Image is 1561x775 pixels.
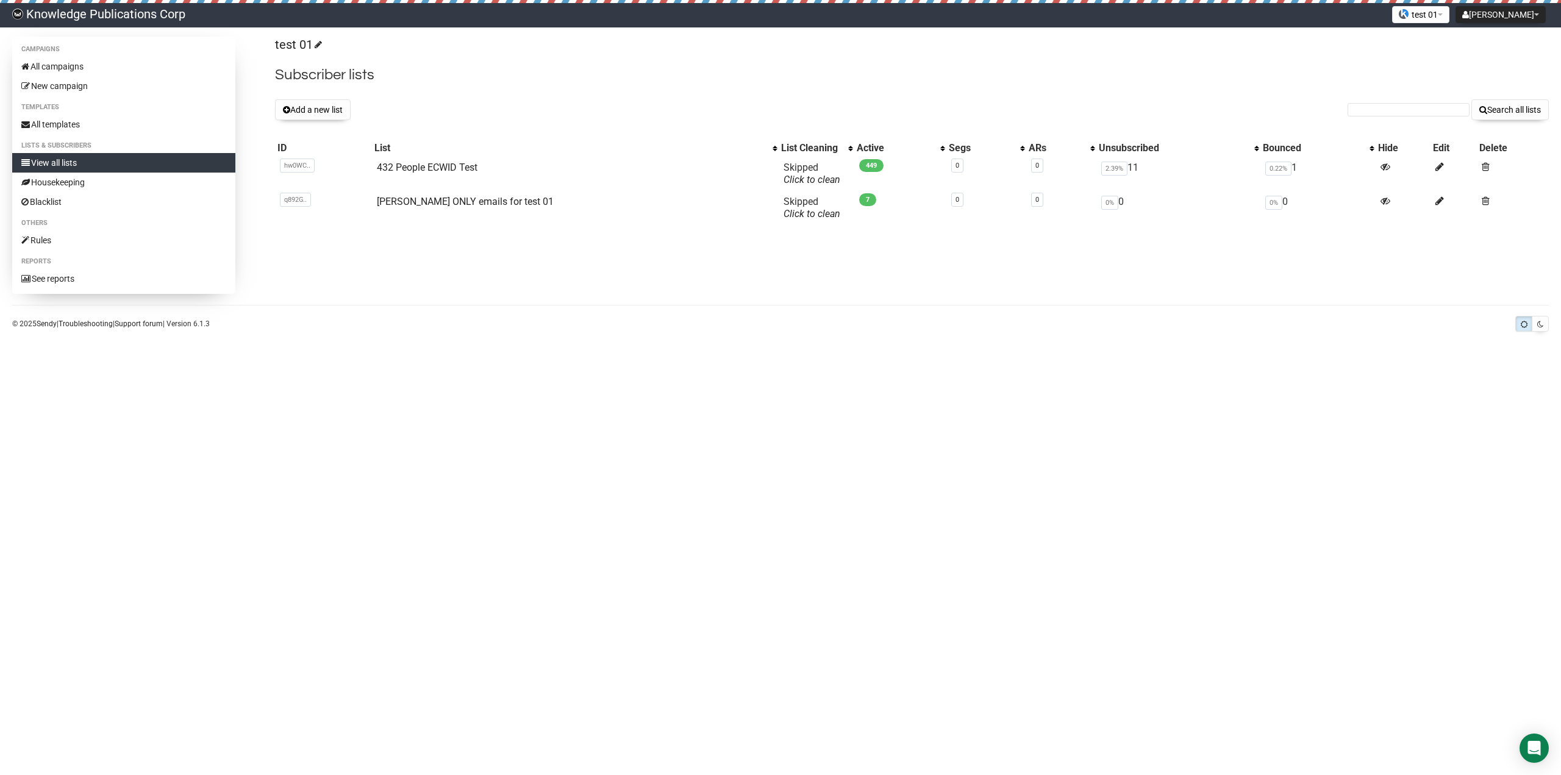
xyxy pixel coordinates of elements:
div: ARs [1029,142,1085,154]
span: 0% [1101,196,1118,210]
img: e06275c2d6c603829a4edbfd4003330c [12,9,23,20]
th: Delete: No sort applied, sorting is disabled [1477,140,1549,157]
li: Lists & subscribers [12,138,235,153]
div: List Cleaning [781,142,842,154]
li: Others [12,216,235,230]
div: List [374,142,766,154]
a: 0 [1035,196,1039,204]
img: favicons [1399,9,1409,19]
a: 0 [956,162,959,170]
p: © 2025 | | | Version 6.1.3 [12,317,210,330]
li: Reports [12,254,235,269]
span: 2.39% [1101,162,1127,176]
button: [PERSON_NAME] [1456,6,1546,23]
div: Bounced [1263,142,1364,154]
h2: Subscriber lists [275,64,1549,86]
div: Segs [949,142,1014,154]
a: See reports [12,269,235,288]
th: ID: No sort applied, sorting is disabled [275,140,372,157]
span: 0% [1265,196,1282,210]
span: Skipped [784,196,840,220]
td: 0 [1096,191,1260,225]
th: Unsubscribed: No sort applied, activate to apply an ascending sort [1096,140,1260,157]
div: Delete [1479,142,1546,154]
a: All templates [12,115,235,134]
a: Click to clean [784,174,840,185]
a: Housekeeping [12,173,235,192]
div: Open Intercom Messenger [1520,734,1549,763]
a: All campaigns [12,57,235,76]
th: ARs: No sort applied, activate to apply an ascending sort [1026,140,1097,157]
span: 449 [859,159,884,172]
div: Unsubscribed [1099,142,1248,154]
th: Bounced: No sort applied, activate to apply an ascending sort [1260,140,1376,157]
a: New campaign [12,76,235,96]
a: 0 [1035,162,1039,170]
td: 0 [1260,191,1376,225]
a: test 01 [275,37,320,52]
div: ID [277,142,370,154]
span: hw0WC.. [280,159,315,173]
th: Hide: No sort applied, sorting is disabled [1376,140,1430,157]
th: List: No sort applied, activate to apply an ascending sort [372,140,779,157]
th: Segs: No sort applied, activate to apply an ascending sort [946,140,1026,157]
th: List Cleaning: No sort applied, activate to apply an ascending sort [779,140,854,157]
span: 7 [859,193,876,206]
a: Blacklist [12,192,235,212]
div: Hide [1378,142,1427,154]
button: test 01 [1392,6,1449,23]
td: 11 [1096,157,1260,191]
th: Active: No sort applied, activate to apply an ascending sort [854,140,946,157]
a: View all lists [12,153,235,173]
div: Active [857,142,934,154]
a: [PERSON_NAME] ONLY emails for test 01 [377,196,554,207]
li: Campaigns [12,42,235,57]
div: Edit [1433,142,1474,154]
li: Templates [12,100,235,115]
button: Search all lists [1471,99,1549,120]
a: Rules [12,230,235,250]
button: Add a new list [275,99,351,120]
a: 0 [956,196,959,204]
a: 432 People ECWID Test [377,162,477,173]
a: Support forum [115,320,163,328]
th: Edit: No sort applied, sorting is disabled [1431,140,1477,157]
a: Click to clean [784,208,840,220]
a: Sendy [37,320,57,328]
span: 0.22% [1265,162,1291,176]
span: q892G.. [280,193,311,207]
span: Skipped [784,162,840,185]
td: 1 [1260,157,1376,191]
a: Troubleshooting [59,320,113,328]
